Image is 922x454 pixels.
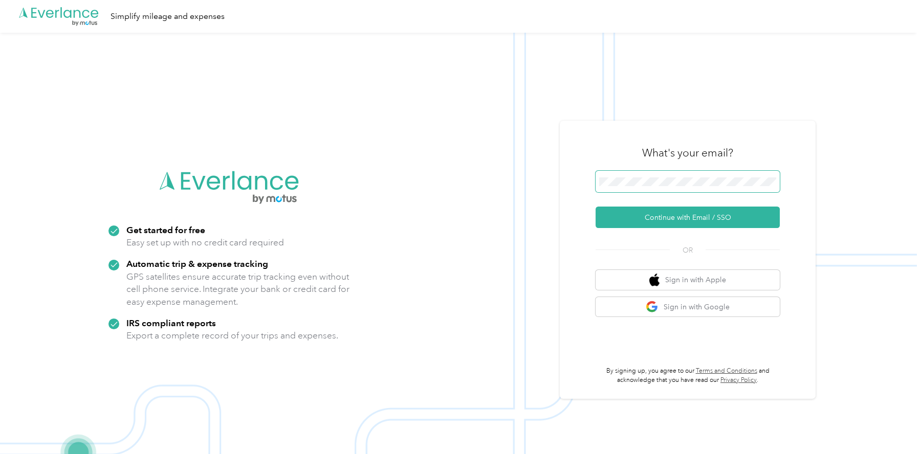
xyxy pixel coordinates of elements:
[596,297,780,317] button: google logoSign in with Google
[646,301,658,313] img: google logo
[696,367,757,375] a: Terms and Conditions
[126,258,268,269] strong: Automatic trip & expense tracking
[642,146,733,160] h3: What's your email?
[126,224,205,235] strong: Get started for free
[596,270,780,290] button: apple logoSign in with Apple
[649,274,660,286] img: apple logo
[596,367,780,384] p: By signing up, you agree to our and acknowledge that you have read our .
[126,270,350,308] p: GPS satellites ensure accurate trip tracking even without cell phone service. Integrate your bank...
[670,245,706,256] span: OR
[126,236,284,249] p: Easy set up with no credit card required
[126,317,216,328] strong: IRS compliant reports
[596,207,780,228] button: Continue with Email / SSO
[111,10,225,23] div: Simplify mileage and expenses
[126,329,338,342] p: Export a complete record of your trips and expenses.
[720,376,757,384] a: Privacy Policy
